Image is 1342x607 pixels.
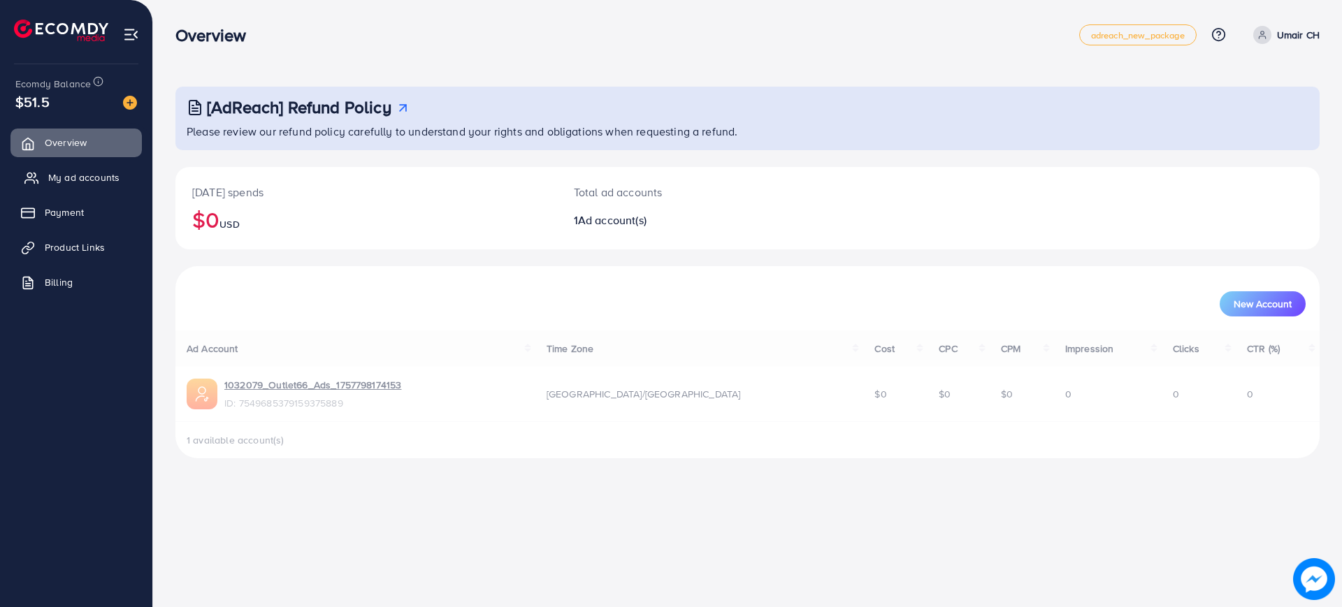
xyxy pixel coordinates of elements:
[123,27,139,43] img: menu
[207,97,391,117] h3: [AdReach] Refund Policy
[187,123,1311,140] p: Please review our refund policy carefully to understand your rights and obligations when requesti...
[192,184,540,200] p: [DATE] spends
[1248,26,1320,44] a: Umair CH
[1079,24,1197,45] a: adreach_new_package
[45,205,84,219] span: Payment
[1293,558,1335,600] img: image
[574,184,826,200] p: Total ad accounts
[1220,291,1306,316] button: New Account
[1091,31,1185,40] span: adreach_new_package
[10,129,142,156] a: Overview
[10,163,142,191] a: My ad accounts
[192,206,540,233] h2: $0
[123,96,137,110] img: image
[1234,299,1292,309] span: New Account
[175,25,257,45] h3: Overview
[10,268,142,296] a: Billing
[10,198,142,226] a: Payment
[14,20,108,41] img: logo
[578,212,647,228] span: Ad account(s)
[48,170,120,184] span: My ad accounts
[15,92,50,112] span: $51.5
[45,136,87,149] span: Overview
[10,233,142,261] a: Product Links
[1277,27,1320,43] p: Umair CH
[15,77,91,91] span: Ecomdy Balance
[45,275,73,289] span: Billing
[219,217,239,231] span: USD
[45,240,105,254] span: Product Links
[574,214,826,227] h2: 1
